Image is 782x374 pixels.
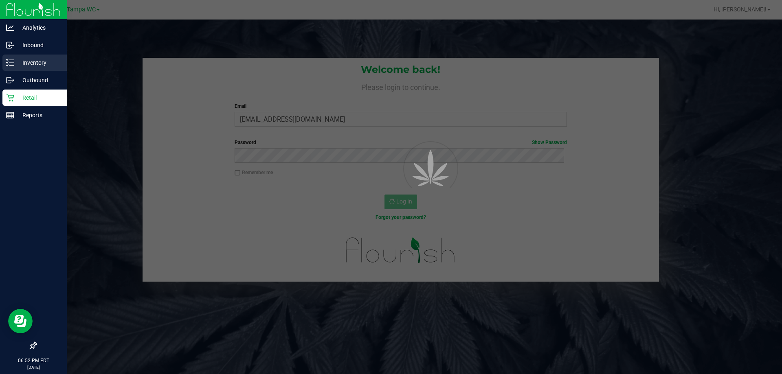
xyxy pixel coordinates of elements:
p: Reports [14,110,63,120]
inline-svg: Inventory [6,59,14,67]
p: Inbound [14,40,63,50]
inline-svg: Outbound [6,76,14,84]
inline-svg: Inbound [6,41,14,49]
inline-svg: Analytics [6,24,14,32]
p: Outbound [14,75,63,85]
iframe: Resource center [8,309,33,333]
p: [DATE] [4,364,63,370]
inline-svg: Retail [6,94,14,102]
p: Analytics [14,23,63,33]
inline-svg: Reports [6,111,14,119]
p: Inventory [14,58,63,68]
p: 06:52 PM EDT [4,357,63,364]
p: Retail [14,93,63,103]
